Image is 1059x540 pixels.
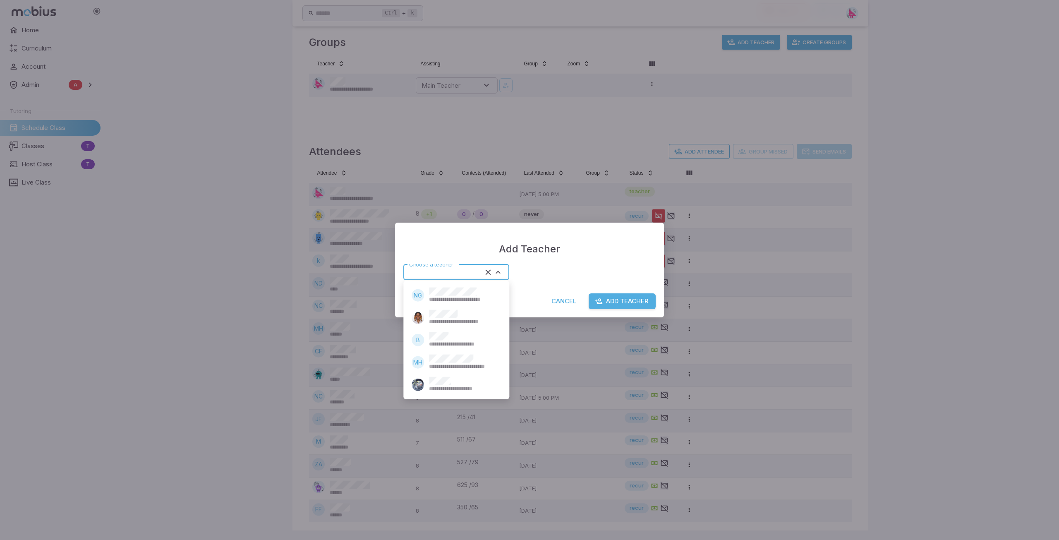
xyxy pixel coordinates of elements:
img: msmoorelessons.png [412,312,424,324]
h2: Add Teacher [395,223,664,264]
button: Cancel [546,293,582,309]
label: Choose a teacher [409,261,453,269]
button: Clear [483,267,494,278]
img: andrew.jpg [412,379,424,391]
div: B [412,334,424,346]
div: MH [412,356,424,369]
div: NG [412,289,424,302]
button: Close [493,267,503,278]
button: Add Teacher [589,293,656,309]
